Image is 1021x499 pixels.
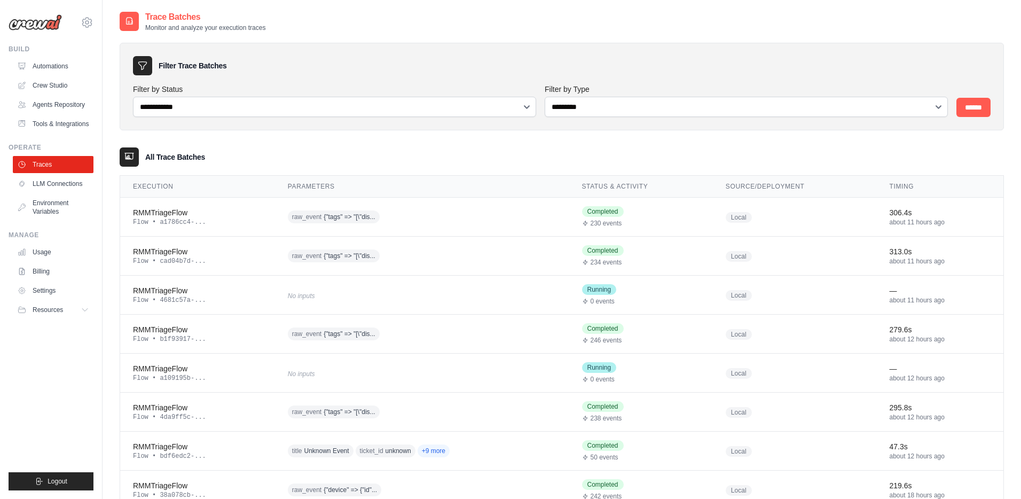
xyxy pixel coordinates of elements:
[275,176,569,198] th: Parameters
[324,252,375,260] span: {"tags" => "[\"dis...
[324,408,375,416] span: {"tags" => "[\"dis...
[120,315,1003,354] tr: View details for RMMTriageFlow execution
[890,402,991,413] div: 295.8s
[133,452,262,461] div: Flow • bdf6edc2-...
[145,24,265,32] p: Monitor and analyze your execution traces
[582,401,624,412] span: Completed
[288,209,493,225] div: raw_event: {"tags" => "[\"disk_space\", \"storage\", \"workstation\", \"aspire_internal\"]", "tit...
[726,251,752,262] span: Local
[726,407,752,418] span: Local
[288,366,493,380] div: No inputs
[324,213,375,221] span: {"tags" => "[\"dis...
[9,45,93,53] div: Build
[9,14,62,30] img: Logo
[13,175,93,192] a: LLM Connections
[13,96,93,113] a: Agents Repository
[133,296,262,305] div: Flow • 4681c57a-...
[292,330,321,338] span: raw_event
[890,296,991,305] div: about 11 hours ago
[726,212,752,223] span: Local
[726,329,752,340] span: Local
[120,276,1003,315] tr: View details for RMMTriageFlow execution
[133,246,262,257] div: RMMTriageFlow
[133,480,262,491] div: RMMTriageFlow
[726,485,752,496] span: Local
[288,482,493,498] div: raw_event: {"device" => {"id" => "'10'", "name" => "'Production Server'"}, "message" => "Disk spa...
[890,374,991,383] div: about 12 hours ago
[133,324,262,335] div: RMMTriageFlow
[582,362,617,373] span: Running
[288,443,493,459] div: title: Unknown Event, ticket_id: unknown, root_cause: N/A - Resolved at triage, description: No d...
[145,11,265,24] h2: Trace Batches
[33,306,63,314] span: Resources
[120,198,1003,237] tr: View details for RMMTriageFlow execution
[133,363,262,374] div: RMMTriageFlow
[890,324,991,335] div: 279.6s
[288,370,315,378] span: No inputs
[591,414,622,423] span: 238 events
[890,413,991,422] div: about 12 hours ago
[582,479,624,490] span: Completed
[292,252,321,260] span: raw_event
[133,374,262,383] div: Flow • a109195b-...
[13,156,93,173] a: Traces
[288,292,315,300] span: No inputs
[145,152,205,162] h3: All Trace Batches
[9,231,93,239] div: Manage
[890,480,991,491] div: 219.6s
[133,285,262,296] div: RMMTriageFlow
[591,258,622,267] span: 234 events
[569,176,713,198] th: Status & Activity
[133,402,262,413] div: RMMTriageFlow
[713,176,877,198] th: Source/Deployment
[13,263,93,280] a: Billing
[360,447,383,455] span: ticket_id
[48,477,67,486] span: Logout
[13,115,93,132] a: Tools & Integrations
[133,218,262,227] div: Flow • a1786cc4-...
[890,441,991,452] div: 47.3s
[133,441,262,452] div: RMMTriageFlow
[890,335,991,344] div: about 12 hours ago
[133,335,262,344] div: Flow • b1f93917-...
[292,213,321,221] span: raw_event
[292,486,321,494] span: raw_event
[13,58,93,75] a: Automations
[133,84,536,95] label: Filter by Status
[120,176,275,198] th: Execution
[890,218,991,227] div: about 11 hours ago
[9,143,93,152] div: Operate
[13,77,93,94] a: Crew Studio
[591,336,622,345] span: 246 events
[582,323,624,334] span: Completed
[120,393,1003,432] tr: View details for RMMTriageFlow execution
[304,447,349,455] span: Unknown Event
[133,413,262,422] div: Flow • 4da9ff5c-...
[9,472,93,490] button: Logout
[324,330,375,338] span: {"tags" => "[\"dis...
[877,176,1003,198] th: Timing
[13,194,93,220] a: Environment Variables
[13,282,93,299] a: Settings
[324,486,377,494] span: {"device" => {"id"...
[726,446,752,457] span: Local
[13,301,93,318] button: Resources
[133,257,262,266] div: Flow • cad04b7d-...
[582,284,617,295] span: Running
[288,326,493,342] div: raw_event: {"tags" => "[\"disk_space\", \"storage\", \"workstation\", \"aspire_internal\"]", "tit...
[288,288,493,302] div: No inputs
[288,248,493,264] div: raw_event: {"tags" => "[\"disk_space\", \"storage\", \"workstation\", \"aspire_internal\"]", "tit...
[418,445,450,457] span: +9 more
[890,285,991,296] div: —
[591,375,615,384] span: 0 events
[120,354,1003,393] tr: View details for RMMTriageFlow execution
[13,244,93,261] a: Usage
[292,447,302,455] span: title
[292,408,321,416] span: raw_event
[133,207,262,218] div: RMMTriageFlow
[890,207,991,218] div: 306.4s
[890,363,991,374] div: —
[726,368,752,379] span: Local
[159,60,226,71] h3: Filter Trace Batches
[582,440,624,451] span: Completed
